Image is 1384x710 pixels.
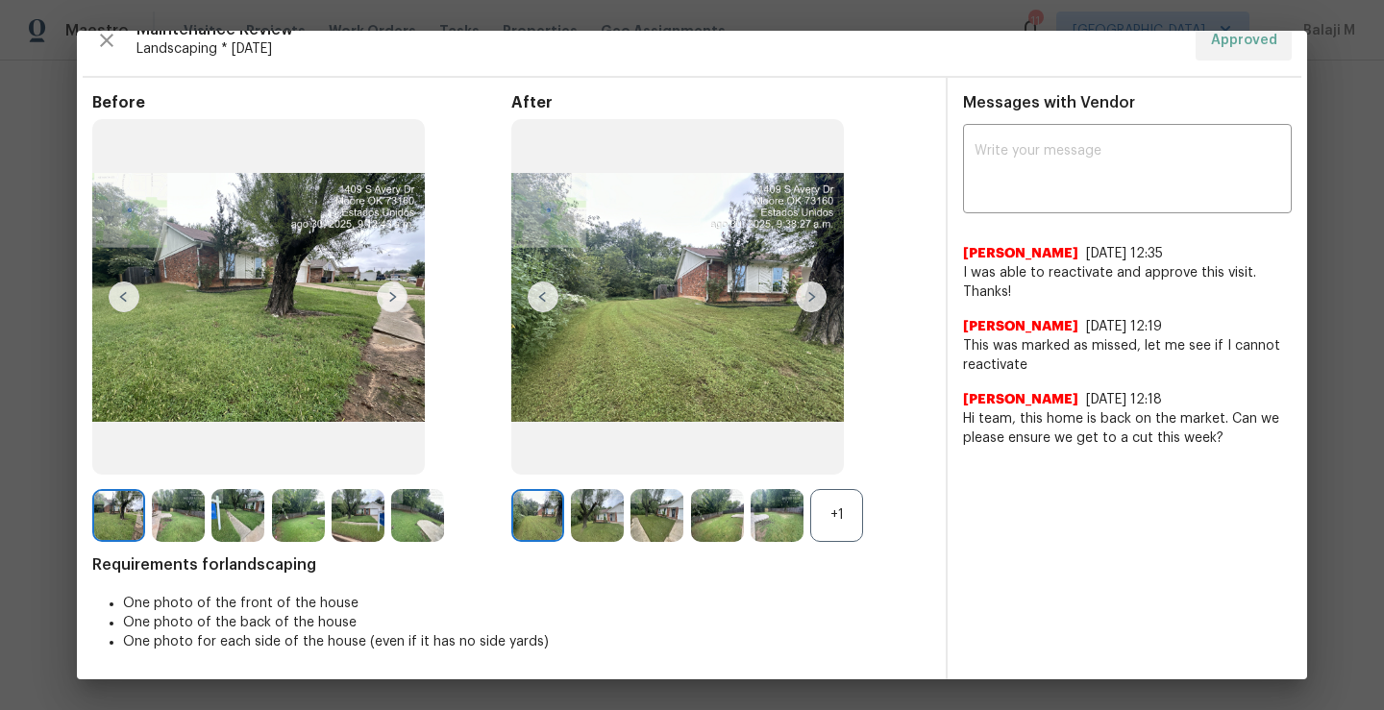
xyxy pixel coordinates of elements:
[136,39,1180,59] span: Landscaping * [DATE]
[796,282,827,312] img: right-chevron-button-url
[123,613,930,632] li: One photo of the back of the house
[1086,393,1162,406] span: [DATE] 12:18
[963,409,1292,448] span: Hi team, this home is back on the market. Can we please ensure we get to a cut this week?
[123,632,930,651] li: One photo for each side of the house (even if it has no side yards)
[92,555,930,575] span: Requirements for landscaping
[1086,247,1163,260] span: [DATE] 12:35
[963,95,1135,110] span: Messages with Vendor
[810,489,863,542] div: +1
[511,93,930,112] span: After
[963,244,1078,263] span: [PERSON_NAME]
[92,93,511,112] span: Before
[963,336,1292,375] span: This was marked as missed, let me see if I cannot reactivate
[1086,320,1162,333] span: [DATE] 12:19
[963,263,1292,302] span: I was able to reactivate and approve this visit. Thanks!
[123,594,930,613] li: One photo of the front of the house
[377,282,408,312] img: right-chevron-button-url
[963,390,1078,409] span: [PERSON_NAME]
[109,282,139,312] img: left-chevron-button-url
[528,282,558,312] img: left-chevron-button-url
[963,317,1078,336] span: [PERSON_NAME]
